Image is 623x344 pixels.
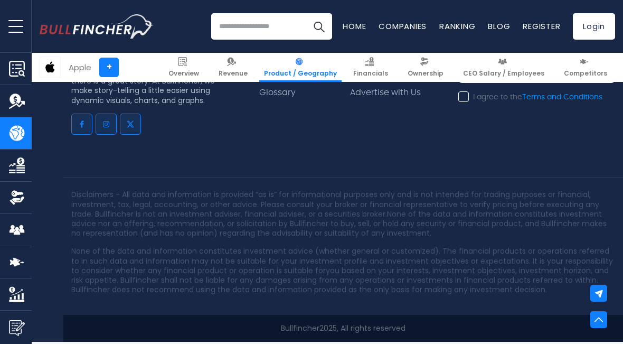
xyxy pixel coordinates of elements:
[463,69,544,78] span: CEO Salary / Employees
[71,323,615,333] p: 2025, All rights reserved
[343,21,366,32] a: Home
[40,57,60,77] img: AAPL logo
[523,21,560,32] a: Register
[522,94,602,101] a: Terms and Conditions
[40,14,154,39] img: Bullfincher logo
[40,14,153,39] a: Go to homepage
[350,88,421,98] a: Advertise with Us
[306,13,332,40] button: Search
[403,53,448,82] a: Ownership
[71,48,232,105] p: Bullfincher is a “visual-first” business intelligence and research platform. We believe that behi...
[259,53,342,82] a: Product / Geography
[458,53,549,82] a: CEO Salary / Employees
[71,114,92,135] a: Go to facebook
[353,69,388,78] span: Financials
[281,323,319,333] a: Bullfincher
[219,69,248,78] span: Revenue
[348,53,393,82] a: Financials
[559,53,612,82] a: Competitors
[71,190,615,238] p: Disclaimers - All data and information is provided “as is” for informational purposes only and is...
[164,53,204,82] a: Overview
[96,114,117,135] a: Go to instagram
[379,21,427,32] a: Companies
[120,114,141,135] a: Go to twitter
[259,88,296,98] a: Glossary
[71,246,615,294] p: None of the data and information constitutes investment advice (whether general or customized). T...
[408,69,443,78] span: Ownership
[458,92,602,102] label: I agree to the
[264,69,337,78] span: Product / Geography
[9,190,25,206] img: Ownership
[69,61,91,73] div: Apple
[99,58,119,77] a: +
[573,13,615,40] a: Login
[214,53,252,82] a: Revenue
[439,21,475,32] a: Ranking
[564,69,607,78] span: Competitors
[168,69,199,78] span: Overview
[488,21,510,32] a: Blog
[458,109,619,151] iframe: reCAPTCHA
